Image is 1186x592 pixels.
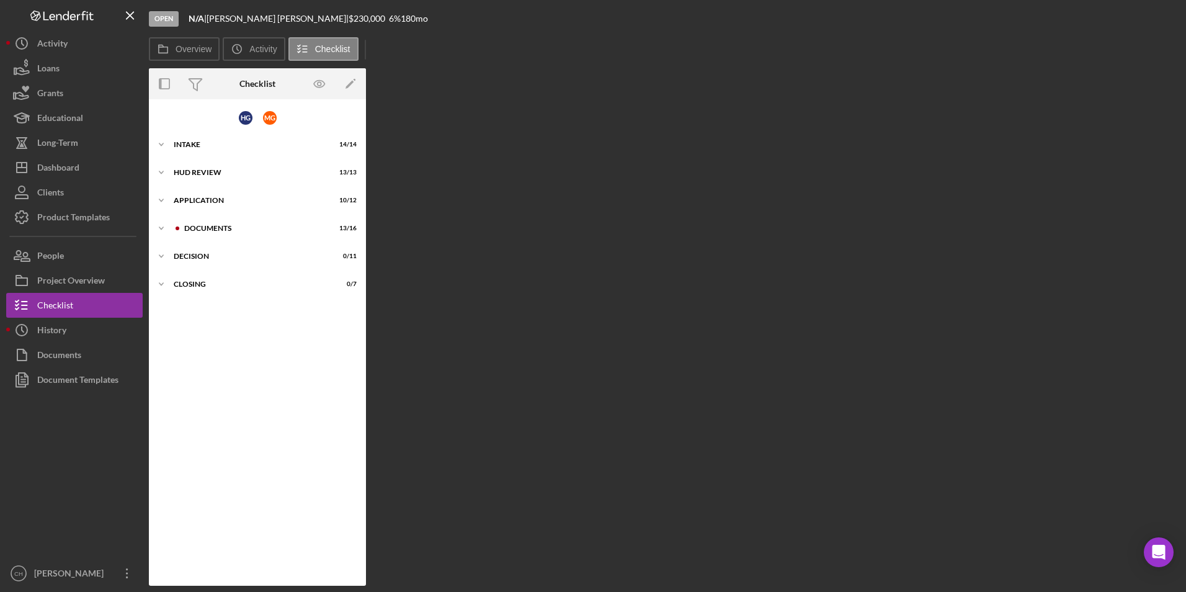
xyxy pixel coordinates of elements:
[263,111,277,125] div: M G
[149,11,179,27] div: Open
[37,56,60,84] div: Loans
[37,81,63,109] div: Grants
[6,343,143,367] button: Documents
[37,180,64,208] div: Clients
[184,225,326,232] div: Documents
[6,243,143,268] button: People
[6,205,143,230] button: Product Templates
[14,570,23,577] text: CH
[189,13,204,24] b: N/A
[334,280,357,288] div: 0 / 7
[174,253,326,260] div: Decision
[239,111,252,125] div: H G
[37,155,79,183] div: Dashboard
[37,367,118,395] div: Document Templates
[6,561,143,586] button: CH[PERSON_NAME]
[37,268,105,296] div: Project Overview
[239,79,275,89] div: Checklist
[1144,537,1174,567] div: Open Intercom Messenger
[176,44,212,54] label: Overview
[6,180,143,205] button: Clients
[174,141,326,148] div: Intake
[6,155,143,180] button: Dashboard
[37,243,64,271] div: People
[6,31,143,56] button: Activity
[37,130,78,158] div: Long-Term
[6,81,143,105] button: Grants
[6,318,143,343] button: History
[223,37,285,61] button: Activity
[334,169,357,176] div: 13 / 13
[249,44,277,54] label: Activity
[288,37,359,61] button: Checklist
[174,197,326,204] div: Application
[6,268,143,293] button: Project Overview
[37,318,66,346] div: History
[37,31,68,59] div: Activity
[315,44,350,54] label: Checklist
[174,169,326,176] div: HUD Review
[174,280,326,288] div: Closing
[149,37,220,61] button: Overview
[389,14,401,24] div: 6 %
[37,343,81,370] div: Documents
[334,197,357,204] div: 10 / 12
[6,105,143,130] button: Educational
[6,56,143,81] button: Loans
[334,253,357,260] div: 0 / 11
[401,14,428,24] div: 180 mo
[37,293,73,321] div: Checklist
[6,293,143,318] button: Checklist
[31,561,112,589] div: [PERSON_NAME]
[37,205,110,233] div: Product Templates
[6,130,143,155] button: Long-Term
[334,141,357,148] div: 14 / 14
[37,105,83,133] div: Educational
[207,14,349,24] div: [PERSON_NAME] [PERSON_NAME] |
[334,225,357,232] div: 13 / 16
[189,14,207,24] div: |
[349,14,389,24] div: $230,000
[6,367,143,392] button: Document Templates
